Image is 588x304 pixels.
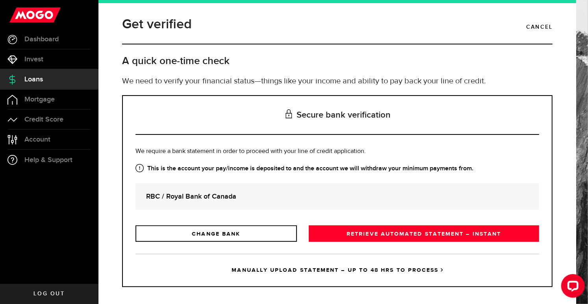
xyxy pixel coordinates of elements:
h3: Secure bank verification [135,96,539,135]
span: Credit Score [24,116,63,123]
a: Cancel [527,20,553,34]
span: Help & Support [24,157,72,164]
iframe: LiveChat chat widget [555,271,588,304]
a: RETRIEVE AUTOMATED STATEMENT – INSTANT [309,225,539,242]
span: Dashboard [24,36,59,43]
strong: This is the account your pay/income is deposited to and the account we will withdraw your minimum... [135,164,539,173]
span: Invest [24,56,43,63]
span: Account [24,136,50,143]
span: We require a bank statement in order to proceed with your line of credit application. [135,148,366,155]
p: We need to verify your financial status—things like your income and ability to pay back your line... [122,76,553,87]
h2: A quick one-time check [122,55,553,68]
h1: Get verified [122,14,192,35]
a: CHANGE BANK [135,225,297,242]
strong: RBC / Royal Bank of Canada [146,191,529,202]
span: Loans [24,76,43,83]
span: Log out [33,291,65,297]
span: Mortgage [24,96,55,103]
